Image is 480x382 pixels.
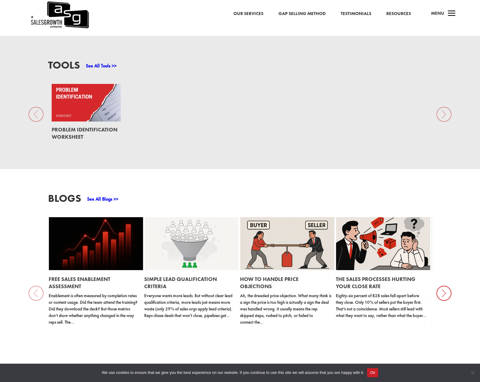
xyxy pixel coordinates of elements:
a: See All Tools >> [86,63,117,69]
a: Our Services [233,10,263,18]
a: The Sales Processes Hurting Your Close Rate [336,276,415,290]
a: Testimonials [341,10,371,18]
p: Ah, the dreaded price objection. What many think is a sign the price is too high is actually a si... [240,292,331,325]
h3: Tools [48,60,80,73]
h3: Blogs [48,193,81,207]
p: Enablement is often measured by completion rates or content usage. Did the team attend the traini... [49,292,140,325]
a: Free Sales Enablement Assessment [49,276,110,290]
span: Menu [431,10,444,16]
a: Resources [386,10,411,18]
span: No [469,370,475,376]
button: Ok [367,368,378,377]
a: See All Blogs >> [87,196,118,202]
span: a [446,8,458,20]
a: Simple Lead Qualification Criteria [144,276,217,290]
p: Everyone wants more leads. But without clear lead qualification criteria, more leads just means m... [144,292,235,319]
a: How to Handle Price Objections [240,276,299,290]
p: Eighty-six percent of B2B sales fall apart before they close. Only 10% of sellers put the buyer f... [336,292,427,319]
a: Gap Selling Method [278,10,326,18]
span: We use cookies to ensure that we give you the best experience on our website. If you continue to ... [102,370,364,376]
